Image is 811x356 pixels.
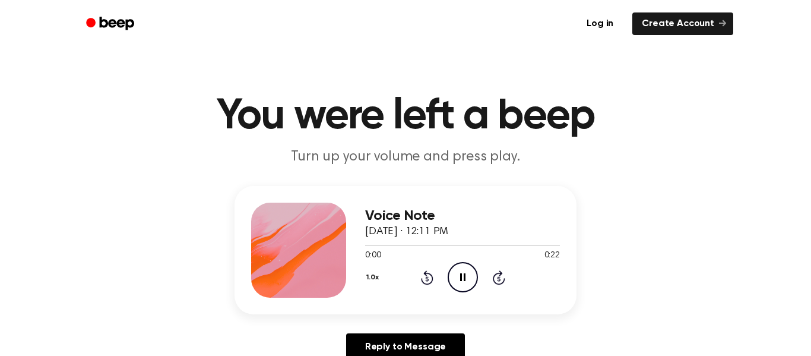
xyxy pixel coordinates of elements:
span: 0:22 [544,250,560,262]
span: [DATE] · 12:11 PM [365,226,448,237]
h3: Voice Note [365,208,560,224]
a: Beep [78,12,145,36]
a: Create Account [632,12,733,35]
h1: You were left a beep [102,95,709,138]
p: Turn up your volume and press play. [178,147,633,167]
a: Log in [575,10,625,37]
span: 0:00 [365,250,381,262]
button: 1.0x [365,267,383,288]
